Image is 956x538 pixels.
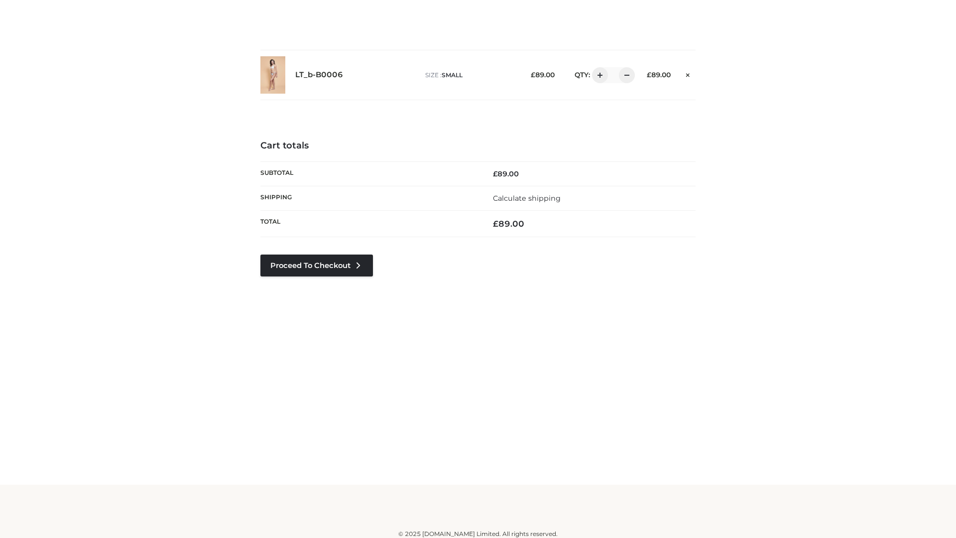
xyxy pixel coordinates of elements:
bdi: 89.00 [493,219,524,229]
div: QTY: [565,67,631,83]
span: £ [493,219,498,229]
th: Shipping [260,186,478,210]
bdi: 89.00 [493,169,519,178]
span: £ [647,71,651,79]
a: Proceed to Checkout [260,255,373,276]
p: size : [425,71,515,80]
th: Subtotal [260,161,478,186]
bdi: 89.00 [531,71,555,79]
a: Remove this item [681,67,696,80]
a: Calculate shipping [493,194,561,203]
h4: Cart totals [260,140,696,151]
span: £ [493,169,497,178]
span: £ [531,71,535,79]
th: Total [260,211,478,237]
span: SMALL [442,71,463,79]
bdi: 89.00 [647,71,671,79]
img: LT_b-B0006 - SMALL [260,56,285,94]
a: LT_b-B0006 [295,70,343,80]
